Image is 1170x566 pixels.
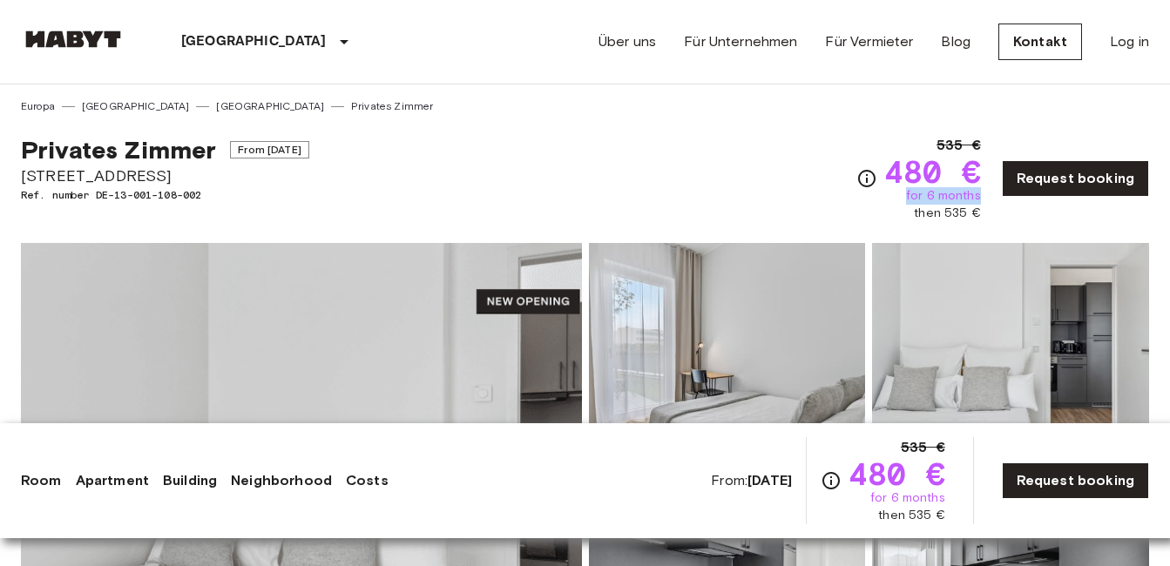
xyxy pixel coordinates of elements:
a: Request booking [1002,462,1149,499]
a: [GEOGRAPHIC_DATA] [216,98,324,114]
a: Log in [1110,31,1149,52]
svg: Check cost overview for full price breakdown. Please note that discounts apply to new joiners onl... [856,168,877,189]
a: [GEOGRAPHIC_DATA] [82,98,190,114]
span: then 535 € [914,205,981,222]
span: From: [711,471,792,490]
a: Building [163,470,217,491]
span: Privates Zimmer [21,135,216,165]
a: Für Unternehmen [684,31,797,52]
span: then 535 € [878,507,945,524]
b: [DATE] [747,472,792,489]
p: [GEOGRAPHIC_DATA] [181,31,327,52]
a: Costs [346,470,389,491]
a: Privates Zimmer [351,98,433,114]
a: Room [21,470,62,491]
img: Habyt [21,30,125,48]
a: Blog [941,31,970,52]
a: Request booking [1002,160,1149,197]
span: for 6 months [870,489,945,507]
svg: Check cost overview for full price breakdown. Please note that discounts apply to new joiners onl... [821,470,842,491]
span: 535 € [901,437,945,458]
span: From [DATE] [230,141,309,158]
span: Ref. number DE-13-001-108-002 [21,187,309,203]
a: Europa [21,98,55,114]
a: Über uns [599,31,656,52]
span: 535 € [937,135,981,156]
span: for 6 months [906,187,981,205]
span: 480 € [849,458,945,489]
a: Kontakt [998,24,1082,60]
img: Picture of unit DE-13-001-108-002 [872,243,1149,471]
a: Für Vermieter [825,31,913,52]
a: Neighborhood [231,470,332,491]
a: Apartment [76,470,149,491]
span: [STREET_ADDRESS] [21,165,309,187]
img: Picture of unit DE-13-001-108-002 [589,243,866,471]
span: 480 € [884,156,981,187]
